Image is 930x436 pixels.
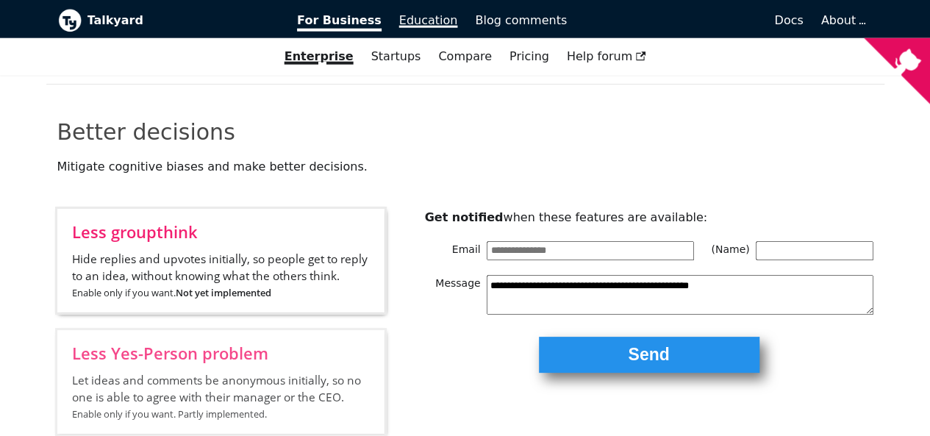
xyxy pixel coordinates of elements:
p: when these features are available: [425,209,873,226]
b: Talkyard [87,11,277,30]
span: Message [425,275,487,315]
a: Blog comments [466,8,576,33]
span: Docs [774,13,803,27]
a: For Business [288,8,390,33]
a: Startups [362,44,430,69]
p: Mitigate cognitive biases and make better decisions. [57,158,873,175]
span: Let ideas and comments be anonymous initially, so no one is able to agree with their manager or t... [72,372,370,422]
span: Email [425,241,487,260]
span: Education [399,13,458,27]
h2: Better decisions [57,118,873,146]
span: For Business [297,13,382,32]
a: Talkyard logoTalkyard [58,9,277,32]
a: About [821,13,864,27]
b: Get notified [425,210,504,224]
a: Docs [576,8,812,33]
span: (Name) [694,241,756,260]
span: Less groupthink [72,224,370,240]
input: Email [487,241,694,260]
a: Help forum [558,44,655,69]
input: (Name) [756,241,873,260]
textarea: Message [487,275,873,315]
button: Send [539,337,759,373]
a: Enterprise [276,44,362,69]
b: Not yet implemented [176,286,271,299]
span: Help forum [567,49,646,63]
span: Less Yes-Person problem [72,345,370,361]
a: Pricing [501,44,558,69]
span: Hide replies and upvotes initially, so people get to reply to an idea, without knowing what the o... [72,251,370,301]
small: Enable only if you want. Partly implemented. [72,407,267,421]
span: Blog comments [475,13,567,27]
a: Education [390,8,467,33]
a: Compare [438,49,492,63]
small: Enable only if you want. [72,286,271,299]
img: Talkyard logo [58,9,82,32]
